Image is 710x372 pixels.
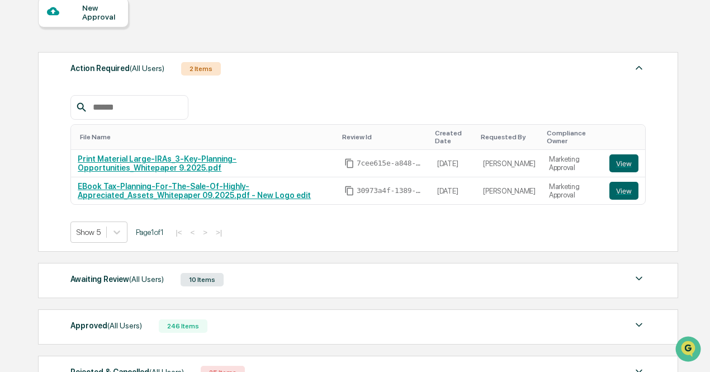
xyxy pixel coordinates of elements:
[70,61,164,76] div: Action Required
[632,272,646,285] img: caret
[187,228,198,237] button: <
[11,142,20,150] div: 🖐️
[82,3,120,21] div: New Approval
[11,163,20,172] div: 🔎
[212,228,225,237] button: >|
[159,319,207,333] div: 246 Items
[79,189,135,197] a: Powered byPylon
[136,228,164,237] span: Page 1 of 1
[181,273,224,286] div: 10 Items
[430,177,476,204] td: [DATE]
[435,129,472,145] div: Toggle SortBy
[78,154,236,172] a: Print Material Large-IRAs_3-Key-Planning-Opportunities_Whitepaper 9.2025.pdf
[609,182,638,200] button: View
[344,186,354,196] span: Copy Id
[38,96,141,105] div: We're available if you need us!
[81,142,90,150] div: 🗄️
[22,140,72,152] span: Preclearance
[674,335,704,365] iframe: Open customer support
[107,321,142,330] span: (All Users)
[609,154,638,172] button: View
[632,61,646,74] img: caret
[542,177,603,204] td: Marketing Approval
[80,133,333,141] div: Toggle SortBy
[11,85,31,105] img: 1746055101610-c473b297-6a78-478c-a979-82029cc54cd1
[129,275,164,284] span: (All Users)
[612,133,641,141] div: Toggle SortBy
[632,318,646,332] img: caret
[92,140,139,152] span: Attestations
[200,228,211,237] button: >
[70,318,142,333] div: Approved
[430,150,476,177] td: [DATE]
[476,177,542,204] td: [PERSON_NAME]
[77,136,143,156] a: 🗄️Attestations
[172,228,185,237] button: |<
[357,159,424,168] span: 7cee615e-a848-4886-b198-74660393e03a
[11,23,203,41] p: How can we help?
[111,189,135,197] span: Pylon
[344,158,354,168] span: Copy Id
[22,162,70,173] span: Data Lookup
[181,62,221,76] div: 2 Items
[547,129,598,145] div: Toggle SortBy
[476,150,542,177] td: [PERSON_NAME]
[542,150,603,177] td: Marketing Approval
[7,157,75,177] a: 🔎Data Lookup
[357,186,424,195] span: 30973a4f-1389-4933-a86e-f8ce41b232f7
[78,182,311,200] a: EBook Tax-Planning-For-The-Sale-Of-Highly-Appreciated_Assets_Whitepaper 09.2025.pdf - New Logo edit
[190,88,203,102] button: Start new chat
[70,272,164,286] div: Awaiting Review
[38,85,183,96] div: Start new chat
[130,64,164,73] span: (All Users)
[342,133,426,141] div: Toggle SortBy
[7,136,77,156] a: 🖐️Preclearance
[481,133,538,141] div: Toggle SortBy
